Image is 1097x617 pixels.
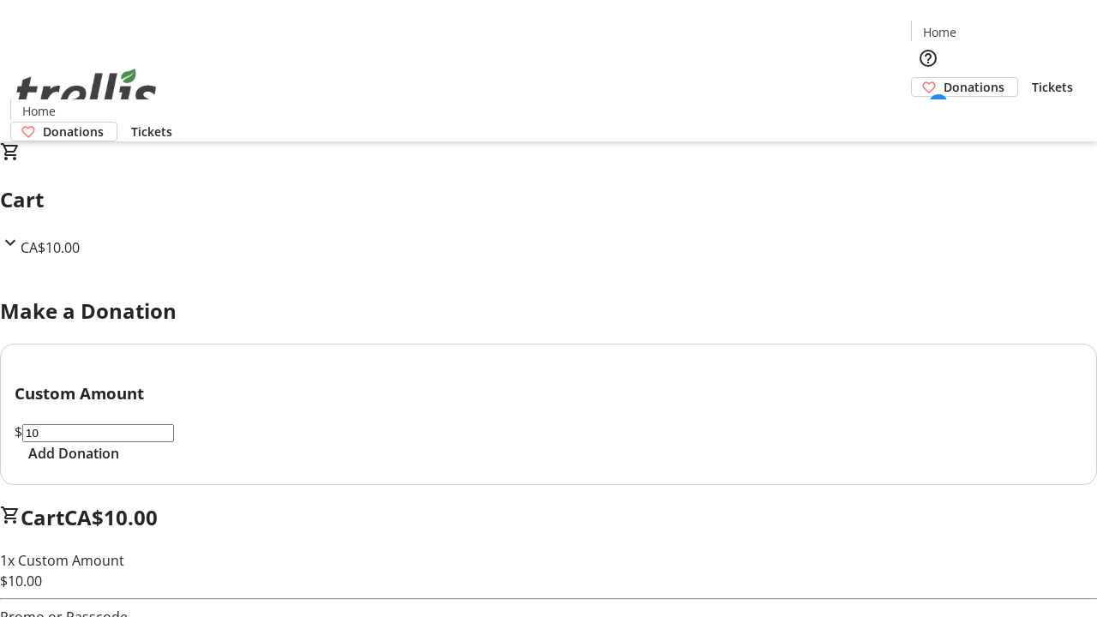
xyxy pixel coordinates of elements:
[912,23,967,41] a: Home
[64,503,158,531] span: CA$10.00
[923,23,956,41] span: Home
[15,422,22,441] span: $
[15,443,133,464] button: Add Donation
[22,102,56,120] span: Home
[911,41,945,75] button: Help
[131,123,172,141] span: Tickets
[944,78,1004,96] span: Donations
[10,50,163,135] img: Orient E2E Organization snFSWMUpU5's Logo
[15,381,1082,405] h3: Custom Amount
[43,123,104,141] span: Donations
[28,443,119,464] span: Add Donation
[21,238,80,257] span: CA$10.00
[22,424,174,442] input: Donation Amount
[117,123,186,141] a: Tickets
[11,102,66,120] a: Home
[1032,78,1073,96] span: Tickets
[911,97,945,131] button: Cart
[1018,78,1087,96] a: Tickets
[911,77,1018,97] a: Donations
[10,122,117,141] a: Donations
